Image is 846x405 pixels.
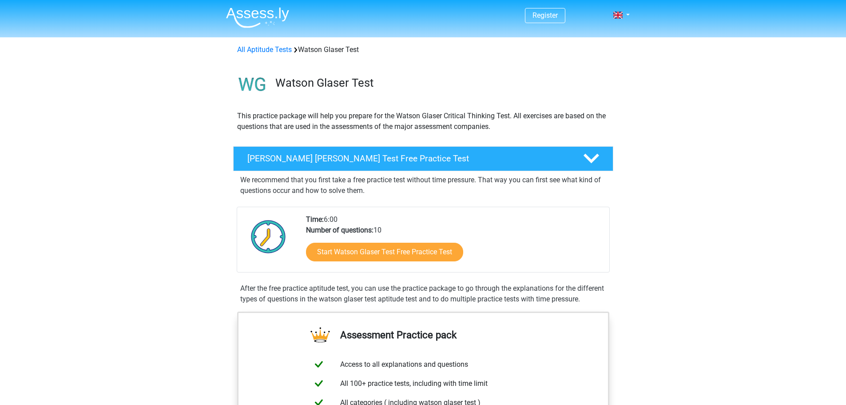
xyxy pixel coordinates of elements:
[237,45,292,54] a: All Aptitude Tests
[306,243,463,261] a: Start Watson Glaser Test Free Practice Test
[240,175,606,196] p: We recommend that you first take a free practice test without time pressure. That way you can fir...
[230,146,617,171] a: [PERSON_NAME] [PERSON_NAME] Test Free Practice Test
[275,76,606,90] h3: Watson Glaser Test
[226,7,289,28] img: Assessly
[246,214,291,259] img: Clock
[299,214,609,272] div: 6:00 10
[306,226,373,234] b: Number of questions:
[234,66,271,104] img: watson glaser test
[237,283,610,305] div: After the free practice aptitude test, you can use the practice package to go through the explana...
[306,215,324,224] b: Time:
[234,44,613,55] div: Watson Glaser Test
[237,111,609,132] p: This practice package will help you prepare for the Watson Glaser Critical Thinking Test. All exe...
[247,153,569,164] h4: [PERSON_NAME] [PERSON_NAME] Test Free Practice Test
[532,11,558,20] a: Register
